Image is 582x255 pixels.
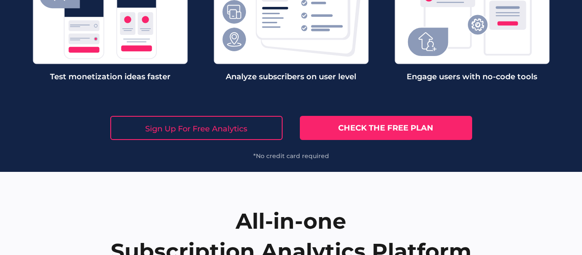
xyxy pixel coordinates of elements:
[395,73,550,81] p: Engage users with no-code tools
[300,116,472,140] a: Check the free plan
[214,73,369,81] p: Analyze subscribers on user level
[110,153,472,159] div: *No credit card required
[110,116,283,140] a: Sign Up For Free Analytics
[33,73,188,81] p: Test monetization ideas faster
